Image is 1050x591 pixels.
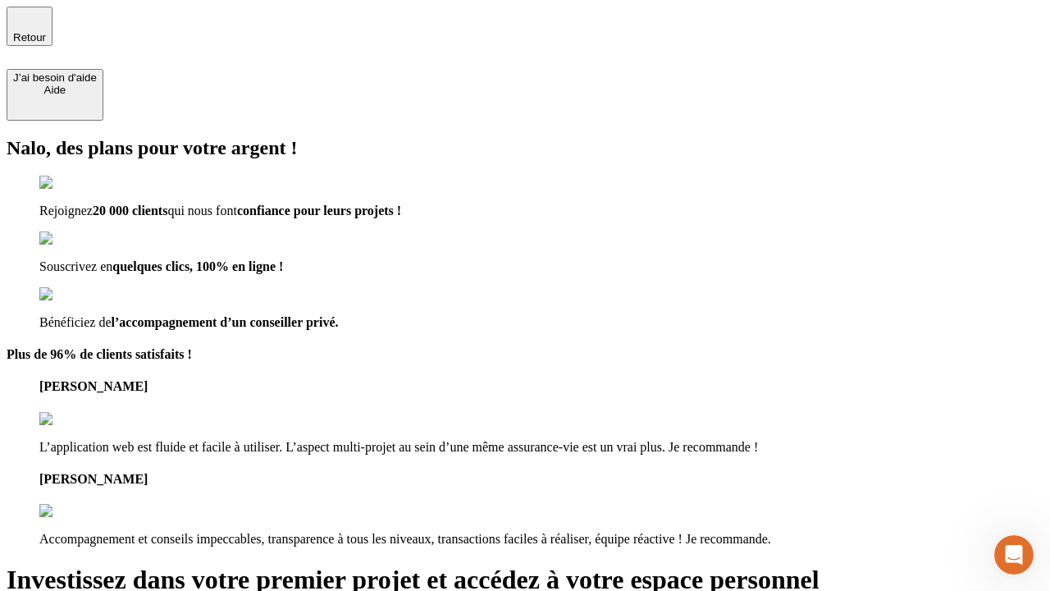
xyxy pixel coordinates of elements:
div: J’ai besoin d'aide [13,71,97,84]
h4: [PERSON_NAME] [39,472,1043,487]
span: Bénéficiez de [39,315,112,329]
button: Retour [7,7,52,46]
button: J’ai besoin d'aideAide [7,69,103,121]
img: checkmark [39,176,110,190]
img: reviews stars [39,504,121,519]
span: Retour [13,31,46,44]
span: quelques clics, 100% en ligne ! [112,259,283,273]
div: Aide [13,84,97,96]
h4: Plus de 96% de clients satisfaits ! [7,347,1043,362]
p: L’application web est fluide et facile à utiliser. L’aspect multi-projet au sein d’une même assur... [39,440,1043,455]
span: Souscrivez en [39,259,112,273]
span: 20 000 clients [93,204,168,218]
span: Rejoignez [39,204,93,218]
img: reviews stars [39,412,121,427]
span: qui nous font [167,204,236,218]
img: checkmark [39,231,110,246]
h4: [PERSON_NAME] [39,379,1043,394]
h2: Nalo, des plans pour votre argent ! [7,137,1043,159]
img: checkmark [39,287,110,302]
span: confiance pour leurs projets ! [237,204,401,218]
iframe: Intercom live chat [994,535,1034,575]
span: l’accompagnement d’un conseiller privé. [112,315,339,329]
p: Accompagnement et conseils impeccables, transparence à tous les niveaux, transactions faciles à r... [39,532,1043,547]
